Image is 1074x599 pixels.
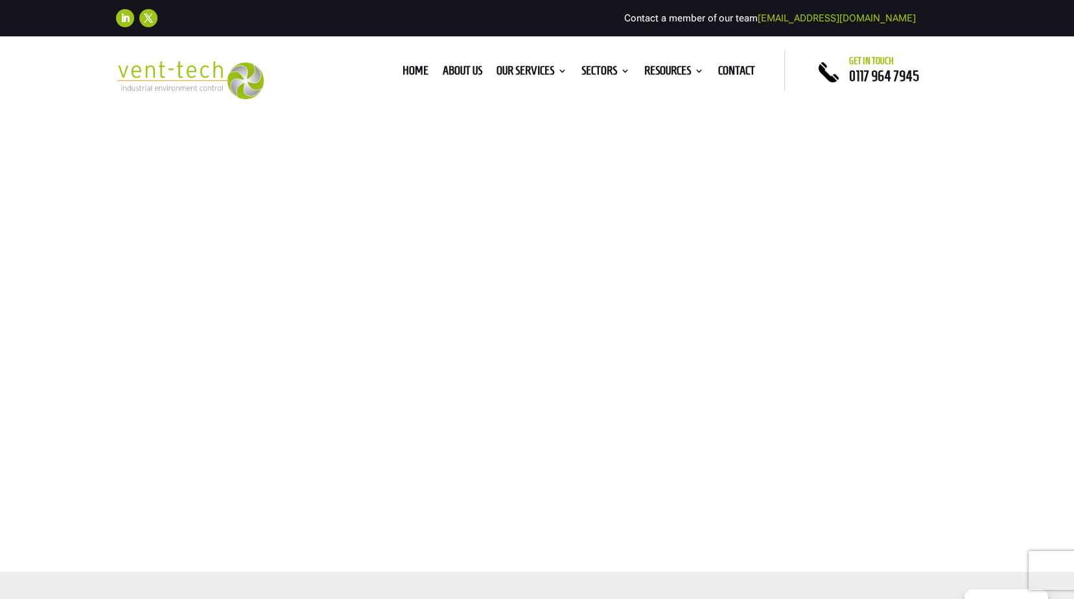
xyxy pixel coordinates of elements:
[644,66,704,80] a: Resources
[496,66,567,80] a: Our Services
[139,9,158,27] a: Follow on X
[403,66,428,80] a: Home
[624,12,916,24] span: Contact a member of our team
[849,56,894,66] span: Get in touch
[443,66,482,80] a: About us
[116,9,134,27] a: Follow on LinkedIn
[758,12,916,24] a: [EMAIL_ADDRESS][DOMAIN_NAME]
[581,66,630,80] a: Sectors
[849,68,919,84] a: 0117 964 7945
[718,66,755,80] a: Contact
[116,61,264,99] img: 2023-09-27T08_35_16.549ZVENT-TECH---Clear-background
